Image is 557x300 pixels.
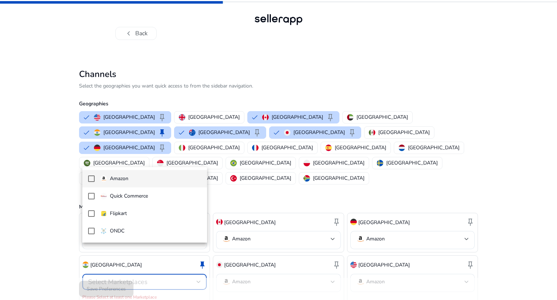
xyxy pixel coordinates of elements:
p: ONDC [110,227,124,235]
img: ondc-sm.webp [100,228,107,234]
p: Quick Commerce [110,192,148,200]
img: flipkart.svg [100,210,107,217]
p: Amazon [110,175,128,183]
img: amazon.svg [100,175,107,182]
img: quick-commerce.gif [100,193,107,199]
p: Flipkart [110,210,127,218]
